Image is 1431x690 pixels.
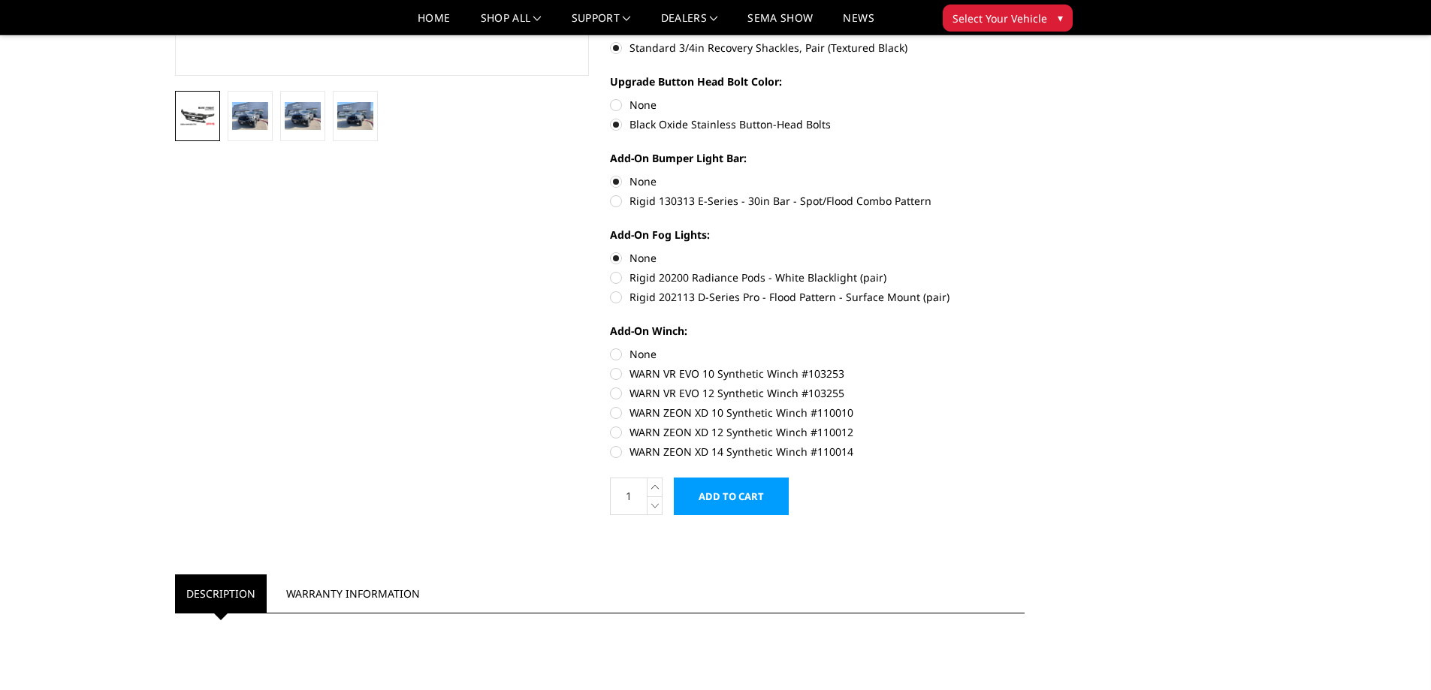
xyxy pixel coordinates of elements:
label: Add-On Winch: [610,323,1025,339]
a: Support [572,13,631,35]
label: Rigid 130313 E-Series - 30in Bar - Spot/Flood Combo Pattern [610,193,1025,209]
label: WARN VR EVO 12 Synthetic Winch #103255 [610,385,1025,401]
label: Upgrade Button Head Bolt Color: [610,74,1025,89]
input: Add to Cart [674,478,789,515]
button: Select Your Vehicle [943,5,1073,32]
label: Black Oxide Stainless Button-Head Bolts [610,116,1025,132]
label: None [610,173,1025,189]
label: WARN ZEON XD 14 Synthetic Winch #110014 [610,444,1025,459]
img: 2021-2024 Ram 1500 TRX - Freedom Series - Base Front Bumper (winch mount) [285,102,321,129]
label: Rigid 202113 D-Series Pro - Flood Pattern - Surface Mount (pair) [610,289,1025,305]
img: 2021-2024 Ram 1500 TRX - Freedom Series - Base Front Bumper (winch mount) [232,102,268,129]
label: Standard 3/4in Recovery Shackles, Pair (Textured Black) [610,40,1025,56]
label: None [610,97,1025,113]
label: WARN ZEON XD 12 Synthetic Winch #110012 [610,424,1025,440]
a: SEMA Show [747,13,813,35]
img: 2021-2024 Ram 1500 TRX - Freedom Series - Base Front Bumper (winch mount) [180,106,216,126]
label: WARN ZEON XD 10 Synthetic Winch #110010 [610,405,1025,420]
a: Home [418,13,450,35]
a: Description [175,574,267,613]
label: None [610,250,1025,266]
a: Dealers [661,13,718,35]
span: Select Your Vehicle [952,11,1047,26]
img: 2021-2024 Ram 1500 TRX - Freedom Series - Base Front Bumper (winch mount) [337,102,373,129]
label: Add-On Bumper Light Bar: [610,150,1025,166]
a: shop all [481,13,542,35]
label: None [610,346,1025,362]
label: WARN VR EVO 10 Synthetic Winch #103253 [610,366,1025,381]
span: ▾ [1058,10,1063,26]
a: Warranty Information [275,574,431,613]
label: Add-On Fog Lights: [610,227,1025,243]
label: Rigid 20200 Radiance Pods - White Blacklight (pair) [610,270,1025,285]
a: News [843,13,874,35]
